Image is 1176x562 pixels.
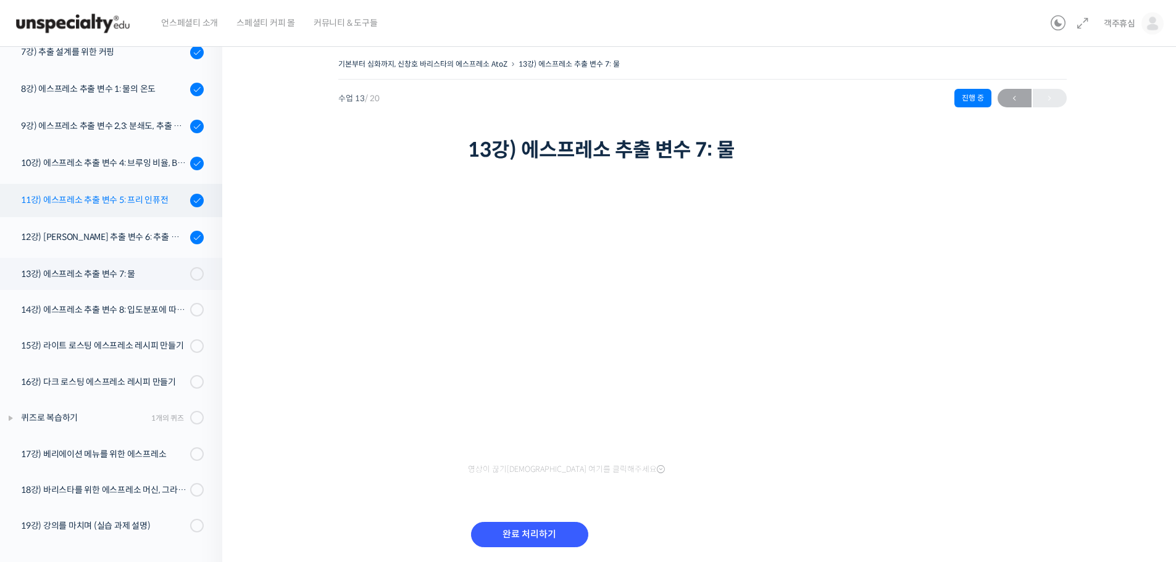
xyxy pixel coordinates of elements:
[998,90,1032,107] span: ←
[21,303,186,316] div: 14강) 에스프레소 추출 변수 8: 입도분포에 따른 향미 변화
[998,89,1032,107] a: ←이전
[21,156,186,170] div: 10강) 에스프레소 추출 변수 4: 브루잉 비율, Brew Ratio
[468,138,937,162] h1: 13강) 에스프레소 추출 변수 7: 물
[21,375,186,389] div: 16강) 다크 로스팅 에스프레소 레시피 만들기
[151,412,184,424] div: 1개의 퀴즈
[21,193,186,207] div: 11강) 에스프레소 추출 변수 5: 프리 인퓨전
[113,410,128,420] span: 대화
[81,391,159,422] a: 대화
[39,410,46,419] span: 홈
[471,522,588,547] input: 완료 처리하기
[21,483,186,497] div: 18강) 바리스타를 위한 에스프레소 머신, 그라인더 선택 가이드라인
[21,82,186,96] div: 8강) 에스프레소 추출 변수 1: 물의 온도
[159,391,237,422] a: 설정
[365,93,380,104] span: / 20
[468,465,665,474] span: 영상이 끊기[DEMOGRAPHIC_DATA] 여기를 클릭해주세요
[21,119,186,133] div: 9강) 에스프레소 추출 변수 2,3: 분쇄도, 추출 시간
[954,89,991,107] div: 진행 중
[191,410,206,419] span: 설정
[21,519,186,532] div: 19강) 강의를 마치며 (실습 과제 설명)
[338,94,380,102] span: 수업 13
[338,59,507,68] a: 기본부터 심화까지, 신창호 바리스타의 에스프레소 AtoZ
[4,391,81,422] a: 홈
[21,45,186,59] div: 7강) 추출 설계를 위한 커핑
[21,267,186,281] div: 13강) 에스프레소 추출 변수 7: 물
[21,339,186,352] div: 15강) 라이트 로스팅 에스프레소 레시피 만들기
[21,447,186,461] div: 17강) 베리에이션 메뉴를 위한 에스프레소
[1104,18,1135,29] span: 객주휴심
[21,230,186,244] div: 12강) [PERSON_NAME] 추출 변수 6: 추출 압력
[21,411,148,424] div: 퀴즈로 복습하기
[519,59,620,68] a: 13강) 에스프레소 추출 변수 7: 물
